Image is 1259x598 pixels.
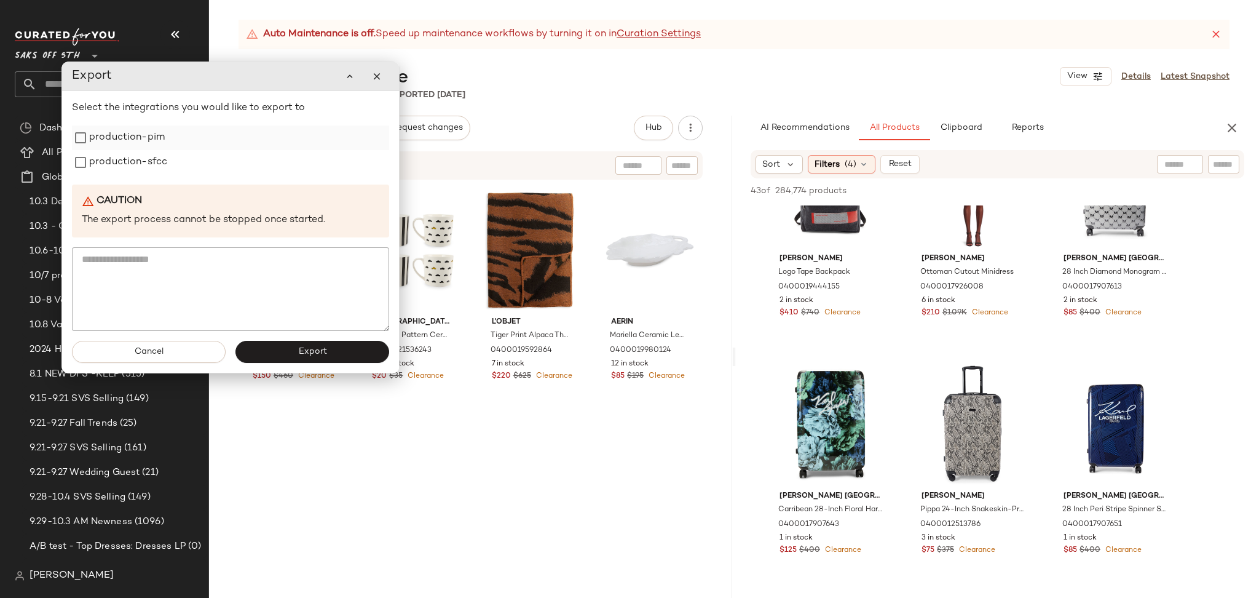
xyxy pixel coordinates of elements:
[246,27,701,42] div: Speed up maintenance workflows by turning it on in
[30,195,136,209] span: 10.3 Designer Shoe Edit
[15,571,25,581] img: svg%3e
[762,158,780,171] span: Sort
[186,540,201,554] span: (0)
[801,308,819,319] span: $740
[1079,545,1100,556] span: $400
[119,367,144,381] span: (515)
[298,347,326,357] span: Export
[634,116,673,140] button: Hub
[372,317,449,328] span: [GEOGRAPHIC_DATA]
[389,89,465,102] p: Exported [DATE]
[920,504,1024,516] span: Pippa 24-Inch Snakeskin-Print Suitcase
[30,490,125,504] span: 9.28-10.4 SVS Selling
[1121,70,1151,83] a: Details
[491,345,552,356] span: 0400019592864
[492,359,524,370] span: 7 in stock
[235,341,389,363] button: Export
[1103,309,1142,317] span: Clearance
[371,345,432,356] span: 0400021536243
[869,123,920,133] span: All Products
[799,545,820,556] span: $400
[601,188,698,312] img: 0400019980124
[124,392,149,406] span: (149)
[30,441,122,455] span: 9.21-9.27 SVS Selling
[1062,267,1166,278] span: 28 Inch Diamond Monogram Spinner Suitcase
[627,371,644,382] span: $195
[372,371,387,382] span: $20
[778,267,850,278] span: Logo Tape Backpack
[1064,533,1097,544] span: 1 in stock
[845,158,856,171] span: (4)
[1054,362,1177,486] img: 0400017907651
[371,330,448,341] span: 4-Piece Pattern Ceramic Mug Set
[922,545,934,556] span: $75
[920,519,981,530] span: 0400012513786
[1064,491,1167,502] span: [PERSON_NAME] [GEOGRAPHIC_DATA]
[492,371,511,382] span: $220
[646,372,685,380] span: Clearance
[1064,295,1097,306] span: 2 in stock
[775,185,847,197] span: 284,774 products
[122,441,146,455] span: (161)
[778,519,839,530] span: 0400017907643
[30,417,117,431] span: 9.21-9.27 Fall Trends
[957,546,995,554] span: Clearance
[482,188,579,312] img: 0400019592864
[939,123,982,133] span: Clipboard
[779,545,797,556] span: $125
[30,367,119,381] span: 8.1 NEW DFS -KEEP
[778,504,882,516] span: Carribean 28-Inch Floral Hardside Spinner Suitcase
[72,101,389,116] p: Select the integrations you would like to export to
[534,372,572,380] span: Clearance
[1011,123,1043,133] span: Reports
[30,269,98,283] span: 10/7 promo svs
[30,220,147,234] span: 10.3 - OCT aged sale SVS
[888,159,911,169] span: Reset
[1079,308,1100,319] span: $400
[922,308,940,319] span: $210
[20,122,32,134] img: svg%3e
[880,155,920,173] button: Reset
[15,28,119,46] img: cfy_white_logo.C9jOOHJF.svg
[1103,546,1142,554] span: Clearance
[1062,504,1166,516] span: 28 Inch Peri Stripe Spinner Suitcase
[30,244,140,258] span: 10.6-10.10 AM Newness
[779,491,883,502] span: [PERSON_NAME] [GEOGRAPHIC_DATA]
[610,330,687,341] span: Mariella Ceramic Leaf Dish
[942,308,967,319] span: $1.09K
[779,253,883,265] span: [PERSON_NAME]
[30,540,186,554] span: A/B test - Top Dresses: Dresses LP
[922,295,955,306] span: 6 in stock
[140,466,159,480] span: (21)
[492,317,569,328] span: L'Objet
[117,417,137,431] span: (25)
[392,123,463,133] span: Request changes
[296,372,334,380] span: Clearance
[30,318,129,332] span: 10.8 Valentino BP SVS
[770,362,893,486] img: 0400017907643_TURQUOISE
[405,372,444,380] span: Clearance
[263,27,376,42] strong: Auto Maintenance is off.
[1060,67,1111,86] button: View
[617,27,701,42] a: Curation Settings
[922,491,1025,502] span: [PERSON_NAME]
[30,392,124,406] span: 9.15-9.21 SVS Selling
[922,253,1025,265] span: [PERSON_NAME]
[30,343,162,357] span: 2024 Holiday GG Best Sellers
[610,345,671,356] span: 0400019980124
[779,295,813,306] span: 2 in stock
[30,293,175,308] span: 10-8 Valentino BP (NOT GREEN)
[42,146,97,160] span: All Products
[42,170,122,185] span: Global Clipboards
[1064,253,1167,265] span: [PERSON_NAME] [GEOGRAPHIC_DATA]
[937,545,954,556] span: $375
[513,371,531,382] span: $625
[920,267,1014,278] span: Ottoman Cutout Minidress
[611,371,625,382] span: $85
[912,362,1035,486] img: 0400012513786_TAUPE
[751,185,770,197] span: 43 of
[491,330,568,341] span: Tiger Print Alpaca Throw
[760,123,850,133] span: AI Recommendations
[274,371,293,382] span: $460
[611,359,649,370] span: 12 in stock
